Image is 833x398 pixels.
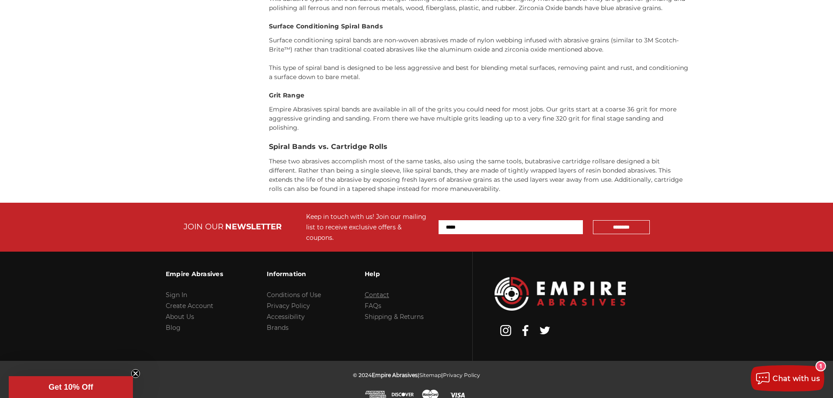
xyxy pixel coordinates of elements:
[443,372,480,378] a: Privacy Policy
[535,157,605,165] a: abrasive cartridge rolls
[365,265,424,283] h3: Help
[372,372,418,378] span: Empire Abrasives
[267,324,289,332] a: Brands
[184,222,223,232] span: JOIN OUR
[269,36,689,54] p: Surface conditioning spiral bands are non-woven abrasives made of nylon webbing infused with abra...
[131,369,140,378] button: Close teaser
[166,313,194,321] a: About Us
[9,376,133,398] div: Get 10% OffClose teaser
[267,291,321,299] a: Conditions of Use
[816,362,825,370] div: 1
[269,105,689,132] p: Empire Abrasives spiral bands are available in all of the grits you could need for most jobs. Our...
[267,302,310,310] a: Privacy Policy
[269,91,689,100] h4: Grit Range
[365,313,424,321] a: Shipping & Returns
[166,324,181,332] a: Blog
[49,383,93,391] span: Get 10% Off
[269,63,689,82] p: This type of spiral band is designed to be less aggressive and best for blending metal surfaces, ...
[166,291,187,299] a: Sign In
[773,374,820,383] span: Chat with us
[166,265,223,283] h3: Empire Abrasives
[306,211,430,243] div: Keep in touch with us! Join our mailing list to receive exclusive offers & coupons.
[751,365,824,391] button: Chat with us
[269,142,689,152] h3: Spiral Bands vs. Cartridge Rolls
[225,222,282,232] span: NEWSLETTER
[269,157,689,194] p: These two abrasives accomplish most of the same tasks, also using the same tools, but are designe...
[267,265,321,283] h3: Information
[267,313,305,321] a: Accessibility
[353,370,480,381] p: © 2024 | |
[365,302,381,310] a: FAQs
[495,277,626,311] img: Empire Abrasives Logo Image
[419,372,441,378] a: Sitemap
[365,291,389,299] a: Contact
[269,22,689,31] h4: Surface Conditioning Spiral Bands
[166,302,213,310] a: Create Account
